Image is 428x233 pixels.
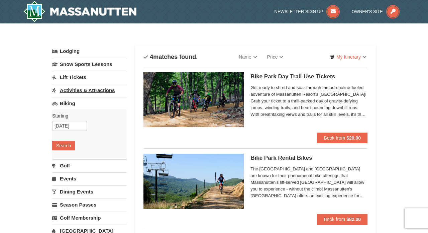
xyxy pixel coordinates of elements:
[52,97,127,109] a: Biking
[52,45,127,57] a: Lodging
[324,135,345,141] span: Book from
[52,199,127,211] a: Season Passes
[250,73,367,80] h5: Bike Park Day Trail-Use Tickets
[317,214,367,225] button: Book from $82.00
[250,166,367,199] span: The [GEOGRAPHIC_DATA] and [GEOGRAPHIC_DATA] are known for their phenomenal bike offerings that Ma...
[326,52,371,62] a: My Itinerary
[346,217,361,222] strong: $82.00
[324,217,345,222] span: Book from
[143,154,244,209] img: 6619923-15-103d8a09.jpg
[317,133,367,143] button: Book from $20.00
[143,72,244,127] img: 6619923-14-67e0640e.jpg
[143,54,198,60] h4: matches found.
[52,159,127,172] a: Golf
[23,1,136,22] a: Massanutten Resort
[352,9,400,14] a: Owner's Site
[150,54,153,60] span: 4
[275,9,340,14] a: Newsletter Sign Up
[250,84,367,118] span: Get ready to shred and soar through the adrenaline-fueled adventure of Massanutten Resort's [GEOG...
[52,141,75,150] button: Search
[250,155,367,161] h5: Bike Park Rental Bikes
[52,71,127,83] a: Lift Tickets
[23,1,136,22] img: Massanutten Resort Logo
[352,9,383,14] span: Owner's Site
[262,50,289,64] a: Price
[52,112,122,119] label: Starting
[52,84,127,96] a: Activities & Attractions
[275,9,323,14] span: Newsletter Sign Up
[52,212,127,224] a: Golf Membership
[52,58,127,70] a: Snow Sports Lessons
[52,185,127,198] a: Dining Events
[52,172,127,185] a: Events
[234,50,262,64] a: Name
[346,135,361,141] strong: $20.00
